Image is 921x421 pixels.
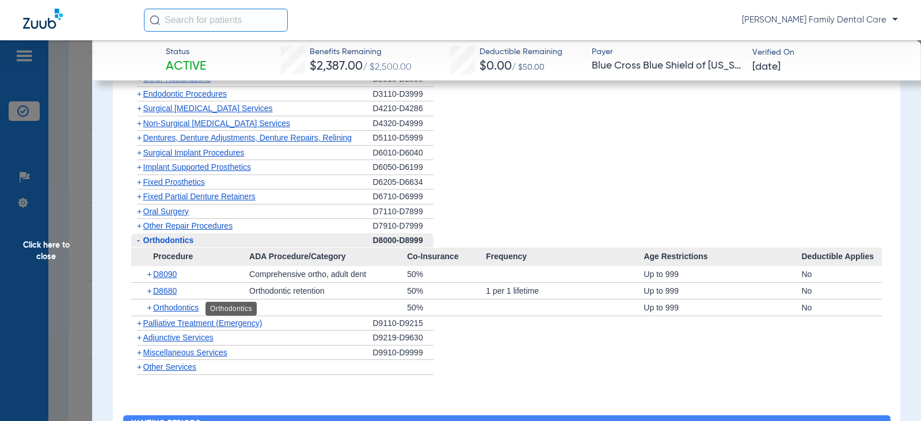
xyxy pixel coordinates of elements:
[644,248,801,266] span: Age Restrictions
[143,333,214,342] span: Adjunctive Services
[137,221,142,230] span: +
[512,63,545,71] span: / $50.00
[373,233,433,248] div: D8000-D8999
[407,283,486,299] div: 50%
[363,63,412,72] span: / $2,500.00
[143,74,211,84] span: Other Restorations
[373,316,433,331] div: D9110-D9215
[143,119,290,128] span: Non-Surgical [MEDICAL_DATA] Services
[153,286,177,295] span: D8680
[153,270,177,279] span: D8090
[373,116,433,131] div: D4320-D4999
[407,248,486,266] span: Co-Insurance
[137,362,142,371] span: +
[801,283,882,299] div: No
[137,133,142,142] span: +
[592,46,742,58] span: Payer
[137,333,142,342] span: +
[137,348,142,357] span: +
[137,192,142,201] span: +
[137,162,142,172] span: +
[373,101,433,116] div: D4210-D4286
[373,346,433,361] div: D9910-D9999
[166,46,206,58] span: Status
[147,266,154,282] span: +
[137,89,142,98] span: +
[373,204,433,219] div: D7110-D7899
[373,331,433,346] div: D9219-D9630
[249,248,407,266] span: ADA Procedure/Category
[23,9,63,29] img: Zuub Logo
[801,266,882,282] div: No
[373,131,433,146] div: D5110-D5999
[147,283,154,299] span: +
[143,207,189,216] span: Oral Surgery
[143,236,194,245] span: Orthodontics
[143,133,352,142] span: Dentures, Denture Adjustments, Denture Repairs, Relining
[150,15,160,25] img: Search Icon
[143,362,197,371] span: Other Services
[153,303,199,312] span: Orthodontics
[310,46,412,58] span: Benefits Remaining
[373,87,433,102] div: D3110-D3999
[144,9,288,32] input: Search for patients
[801,299,882,316] div: No
[752,60,781,74] span: [DATE]
[407,266,486,282] div: 50%
[143,348,227,357] span: Miscellaneous Services
[644,299,801,316] div: Up to 999
[801,248,882,266] span: Deductible Applies
[479,60,512,73] span: $0.00
[143,192,256,201] span: Fixed Partial Denture Retainers
[249,266,407,282] div: Comprehensive ortho, adult dent
[143,177,205,187] span: Fixed Prosthetics
[137,104,142,113] span: +
[644,283,801,299] div: Up to 999
[166,59,206,75] span: Active
[137,148,142,157] span: +
[373,175,433,190] div: D6205-D6634
[592,59,742,73] span: Blue Cross Blue Shield of [US_STATE]
[137,236,140,245] span: -
[137,119,142,128] span: +
[147,299,154,316] span: +
[310,60,363,73] span: $2,387.00
[373,189,433,204] div: D6710-D6999
[143,221,233,230] span: Other Repair Procedures
[373,146,433,161] div: D6010-D6040
[742,14,898,26] span: [PERSON_NAME] Family Dental Care
[143,104,273,113] span: Surgical [MEDICAL_DATA] Services
[479,46,562,58] span: Deductible Remaining
[373,160,433,175] div: D6050-D6199
[143,89,227,98] span: Endodontic Procedures
[137,207,142,216] span: +
[143,318,262,328] span: Palliative Treatment (Emergency)
[137,318,142,328] span: +
[486,283,644,299] div: 1 per 1 lifetime
[644,266,801,282] div: Up to 999
[752,47,903,59] span: Verified On
[143,162,252,172] span: Implant Supported Prosthetics
[131,248,250,266] span: Procedure
[373,219,433,233] div: D7910-D7999
[249,283,407,299] div: Orthodontic retention
[407,299,486,316] div: 50%
[205,302,257,316] div: Orthodontics
[486,248,644,266] span: Frequency
[143,148,245,157] span: Surgical Implant Procedures
[137,177,142,187] span: +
